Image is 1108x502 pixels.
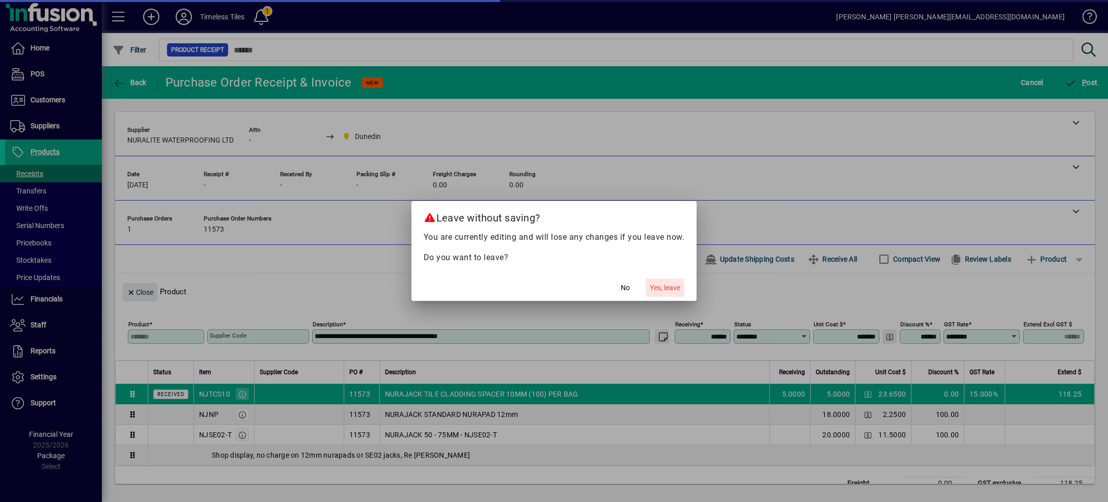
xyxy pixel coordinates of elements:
span: Yes, leave [650,283,680,293]
p: Do you want to leave? [424,252,685,264]
span: No [621,283,630,293]
h2: Leave without saving? [411,201,697,231]
button: No [609,278,642,297]
p: You are currently editing and will lose any changes if you leave now. [424,231,685,243]
button: Yes, leave [646,278,684,297]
